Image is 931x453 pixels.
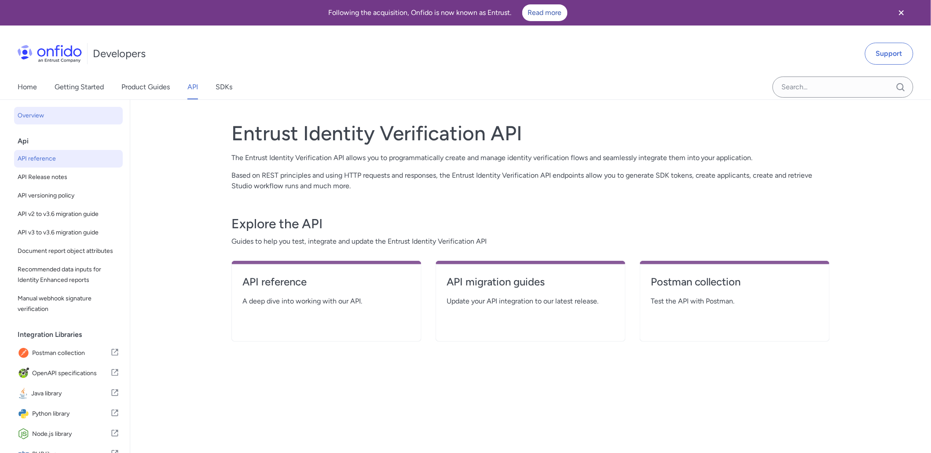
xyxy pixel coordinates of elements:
[55,75,104,99] a: Getting Started
[14,205,123,223] a: API v2 to v3.6 migration guide
[32,428,110,440] span: Node.js library
[651,275,819,289] h4: Postman collection
[18,209,119,219] span: API v2 to v3.6 migration guide
[18,367,32,380] img: IconOpenAPI specifications
[651,275,819,296] a: Postman collection
[187,75,198,99] a: API
[18,293,119,314] span: Manual webhook signature verification
[32,367,110,380] span: OpenAPI specifications
[18,75,37,99] a: Home
[18,190,119,201] span: API versioning policy
[14,187,123,205] a: API versioning policy
[18,110,119,121] span: Overview
[242,275,411,289] h4: API reference
[14,261,123,289] a: Recommended data inputs for Identity Enhanced reports
[14,107,123,124] a: Overview
[447,275,615,289] h4: API migration guides
[18,408,32,420] img: IconPython library
[885,2,918,24] button: Close banner
[447,275,615,296] a: API migration guides
[32,408,110,420] span: Python library
[231,215,830,233] h3: Explore the API
[865,43,913,65] a: Support
[231,236,830,247] span: Guides to help you test, integrate and update the Entrust Identity Verification API
[231,153,830,163] p: The Entrust Identity Verification API allows you to programmatically create and manage identity v...
[447,296,615,307] span: Update your API integration to our latest release.
[18,132,126,150] div: Api
[18,387,31,400] img: IconJava library
[32,347,110,359] span: Postman collection
[18,326,126,343] div: Integration Libraries
[231,170,830,191] p: Based on REST principles and using HTTP requests and responses, the Entrust Identity Verification...
[18,264,119,285] span: Recommended data inputs for Identity Enhanced reports
[14,290,123,318] a: Manual webhook signature verification
[14,224,123,241] a: API v3 to v3.6 migration guide
[14,404,123,424] a: IconPython libraryPython library
[18,227,119,238] span: API v3 to v3.6 migration guide
[18,246,119,256] span: Document report object attributes
[14,150,123,168] a: API reference
[216,75,232,99] a: SDKs
[93,47,146,61] h1: Developers
[11,4,885,21] div: Following the acquisition, Onfido is now known as Entrust.
[14,343,123,363] a: IconPostman collectionPostman collection
[14,242,123,260] a: Document report object attributes
[14,384,123,403] a: IconJava libraryJava library
[31,387,110,400] span: Java library
[896,7,907,18] svg: Close banner
[121,75,170,99] a: Product Guides
[18,172,119,183] span: API Release notes
[14,364,123,383] a: IconOpenAPI specificationsOpenAPI specifications
[773,77,913,98] input: Onfido search input field
[14,168,123,186] a: API Release notes
[18,347,32,359] img: IconPostman collection
[231,121,830,146] h1: Entrust Identity Verification API
[18,45,82,62] img: Onfido Logo
[14,424,123,444] a: IconNode.js libraryNode.js library
[242,296,411,307] span: A deep dive into working with our API.
[18,428,32,440] img: IconNode.js library
[242,275,411,296] a: API reference
[18,153,119,164] span: API reference
[522,4,568,21] a: Read more
[651,296,819,307] span: Test the API with Postman.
